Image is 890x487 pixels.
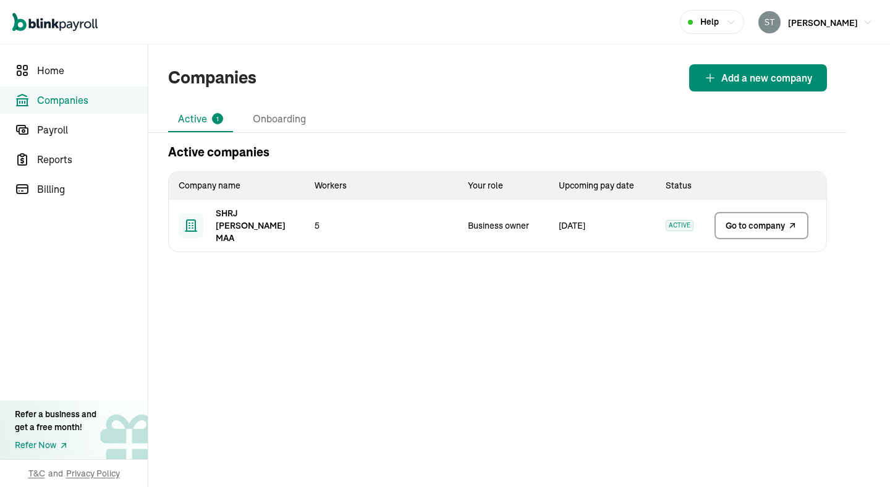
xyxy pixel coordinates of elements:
span: [PERSON_NAME] [788,17,858,28]
h1: Companies [168,65,256,91]
span: Add a new company [721,70,812,85]
span: SHRJ [PERSON_NAME] MAA [216,207,295,244]
div: Refer a business and get a free month! [15,408,96,434]
li: Active [168,106,233,132]
span: Help [700,15,719,28]
span: Reports [37,152,148,167]
td: Business owner [458,200,549,252]
iframe: Chat Widget [828,428,890,487]
a: Refer Now [15,439,96,452]
span: Payroll [37,122,148,137]
span: and [48,467,63,480]
nav: Global [12,4,98,40]
td: [DATE] [549,200,656,252]
th: Workers [305,172,458,200]
th: Your role [458,172,549,200]
span: Companies [37,93,148,108]
span: Billing [37,182,148,197]
th: Upcoming pay date [549,172,656,200]
th: Company name [169,172,305,200]
span: Home [37,63,148,78]
button: Add a new company [689,64,827,91]
button: [PERSON_NAME] [753,9,878,36]
button: Help [680,10,744,34]
th: Status [656,172,710,200]
h2: Active companies [168,143,269,161]
li: Onboarding [243,106,316,132]
span: 1 [216,114,219,124]
span: Go to company [726,219,785,232]
a: Go to company [714,212,808,239]
span: ACTIVE [666,220,693,231]
span: T&C [28,467,45,480]
td: 5 [305,200,458,252]
span: Privacy Policy [66,467,120,480]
